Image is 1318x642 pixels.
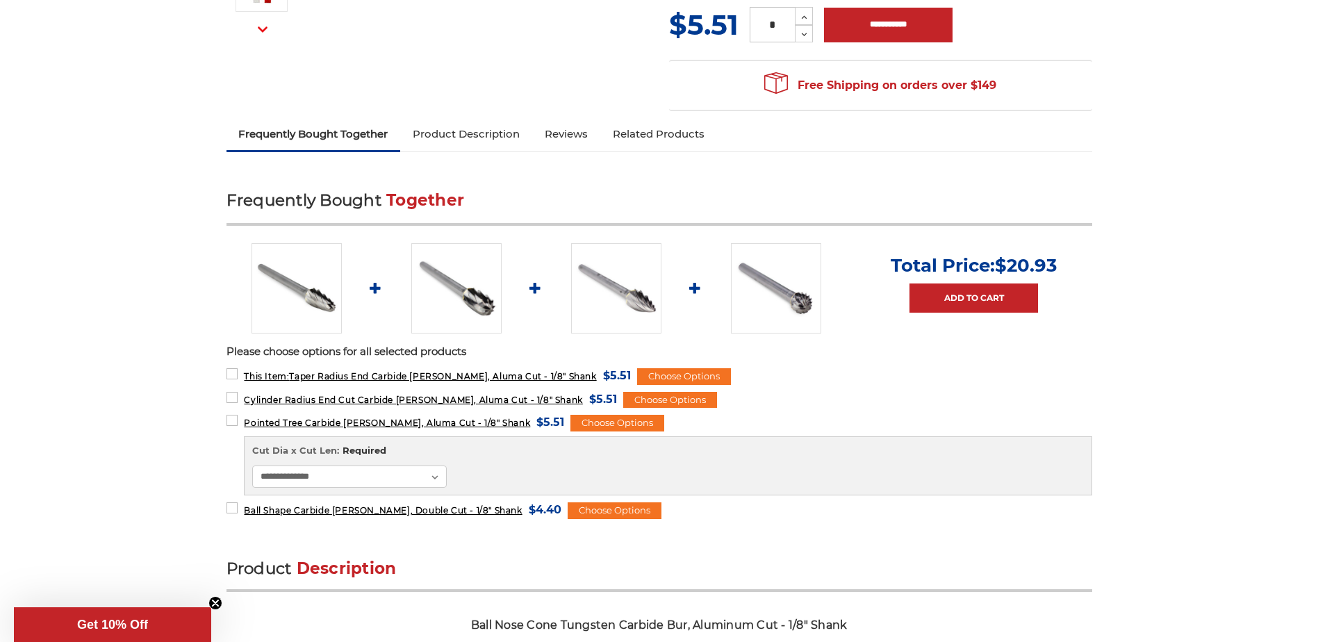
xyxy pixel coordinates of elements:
span: Ball Nose Cone Tungsten Carbide Bur, Aluminum Cut - 1/8" Shank [471,618,848,632]
span: Ball Shape Carbide [PERSON_NAME], Double Cut - 1/8" Shank [244,505,522,516]
img: rounded end taper carbide burr for aluminum [252,243,342,334]
span: $20.93 [995,254,1057,277]
span: $5.51 [603,366,631,385]
label: Cut Dia x Cut Len: [252,444,1084,458]
p: Please choose options for all selected products [226,344,1092,360]
span: $5.51 [669,8,739,42]
span: Frequently Bought [226,190,381,210]
span: Get 10% Off [77,618,148,632]
div: Choose Options [637,368,731,385]
button: Close teaser [208,596,222,610]
small: Required [343,445,386,456]
strong: This Item: [244,371,289,381]
button: Next [246,15,279,44]
p: Total Price: [891,254,1057,277]
span: $5.51 [589,390,617,409]
span: Together [386,190,464,210]
a: Product Description [400,119,532,149]
a: Related Products [600,119,717,149]
span: Taper Radius End Carbide [PERSON_NAME], Aluma Cut - 1/8" Shank [244,371,596,381]
div: Choose Options [570,415,664,431]
span: Product [226,559,292,578]
span: $5.51 [536,413,564,431]
a: Frequently Bought Together [226,119,401,149]
span: Free Shipping on orders over $149 [764,72,996,99]
div: Get 10% OffClose teaser [14,607,211,642]
span: Cylinder Radius End Cut Carbide [PERSON_NAME], Aluma Cut - 1/8" Shank [244,395,582,405]
a: Reviews [532,119,600,149]
div: Choose Options [623,392,717,409]
a: Add to Cart [909,283,1038,313]
span: Description [297,559,397,578]
span: $4.40 [529,500,561,519]
span: Pointed Tree Carbide [PERSON_NAME], Aluma Cut - 1/8" Shank [244,418,530,428]
div: Choose Options [568,502,661,519]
